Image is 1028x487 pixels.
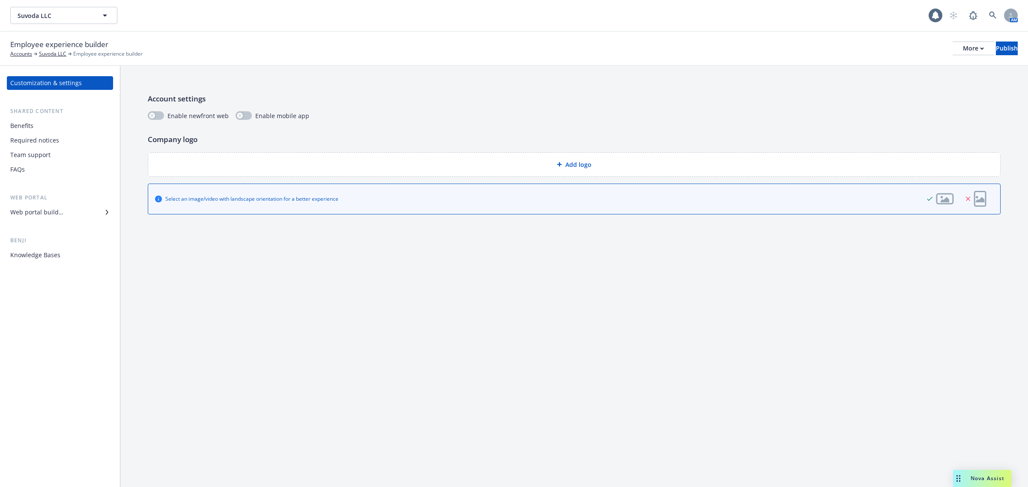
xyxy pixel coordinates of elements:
div: Customization & settings [10,76,82,90]
a: Benefits [7,119,113,133]
span: Employee experience builder [73,50,143,58]
div: Required notices [10,134,59,147]
div: Select an image/video with landscape orientation for a better experience [165,195,338,202]
div: Drag to move [953,470,964,487]
a: Knowledge Bases [7,248,113,262]
div: Add logo [148,152,1001,177]
p: Account settings [148,93,1001,104]
a: Search [984,7,1001,24]
div: More [963,42,984,55]
span: Enable mobile app [255,111,309,120]
span: Suvoda LLC [18,11,92,20]
button: Publish [996,42,1018,55]
a: Required notices [7,134,113,147]
div: Web portal [7,193,113,202]
button: Nova Assist [953,470,1011,487]
div: Web portal builder [10,205,63,219]
div: Benji [7,236,113,245]
div: Shared content [7,107,113,116]
a: Accounts [10,50,32,58]
span: Employee experience builder [10,39,108,50]
a: Customization & settings [7,76,113,90]
a: Report a Bug [965,7,982,24]
a: Start snowing [945,7,962,24]
a: Team support [7,148,113,162]
span: Enable newfront web [167,111,229,120]
div: Knowledge Bases [10,248,60,262]
p: Company logo [148,134,1001,145]
div: Team support [10,148,51,162]
div: Benefits [10,119,33,133]
a: Suvoda LLC [39,50,66,58]
a: FAQs [7,163,113,176]
button: More [953,42,994,55]
div: FAQs [10,163,25,176]
span: Add logo [565,160,592,169]
a: Web portal builder [7,205,113,219]
span: Nova Assist [971,475,1004,482]
button: Suvoda LLC [10,7,117,24]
